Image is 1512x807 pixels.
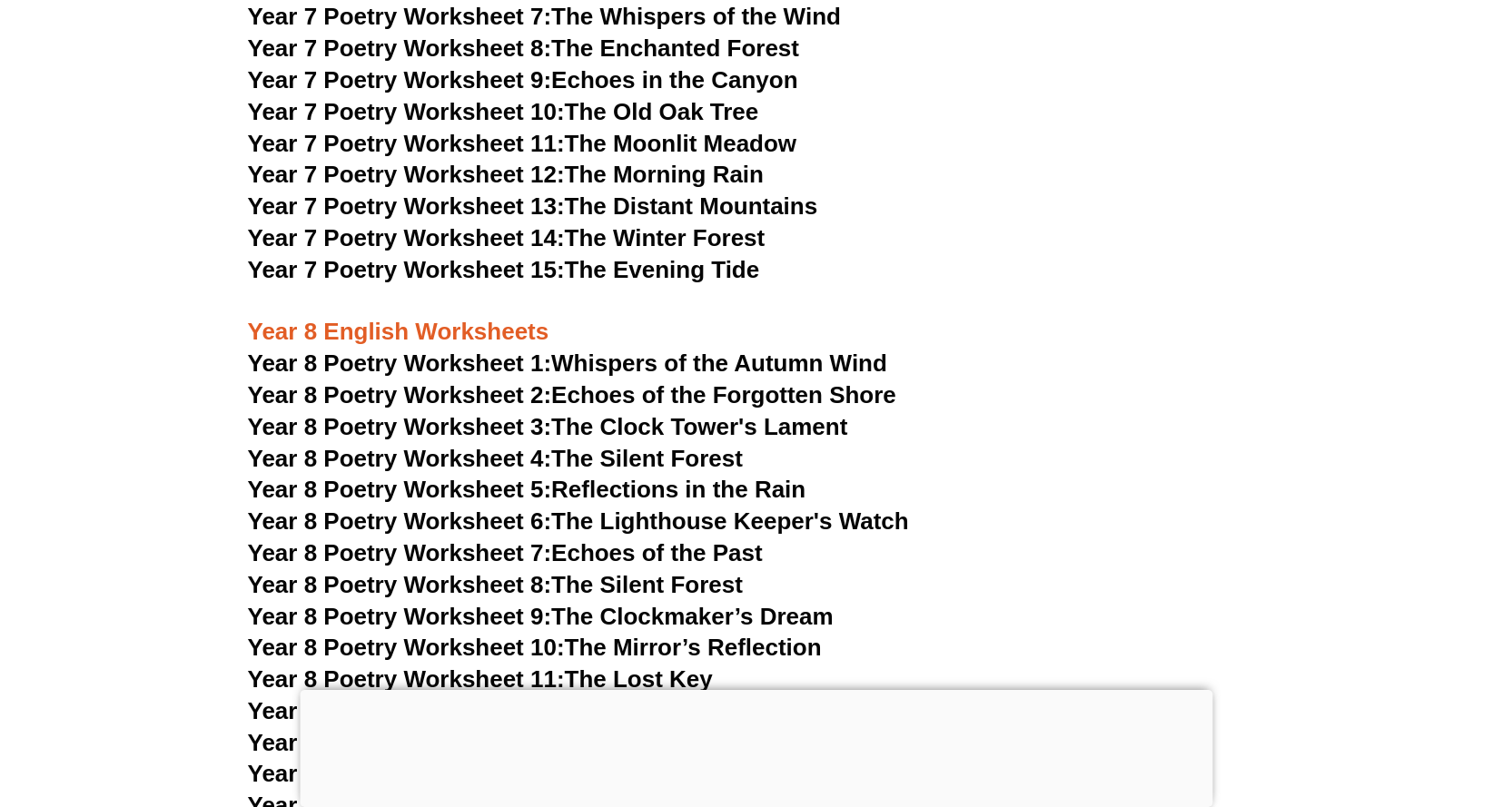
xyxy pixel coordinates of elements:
span: Year 8 Poetry Worksheet 8: [248,571,552,598]
a: Year 8 Poetry Worksheet 12:The Wandering Star [248,697,787,724]
h3: Year 8 English Worksheets [248,287,1265,349]
a: Year 8 Poetry Worksheet 5:Reflections in the Rain [248,476,806,503]
span: Year 8 Poetry Worksheet 9: [248,603,552,630]
span: Year 7 Poetry Worksheet 11: [248,130,565,157]
span: Year 8 Poetry Worksheet 6: [248,507,552,535]
span: Year 8 Poetry Worksheet 7: [248,539,552,566]
span: Year 8 Poetry Worksheet 3: [248,413,552,440]
a: Year 7 Poetry Worksheet 7:The Whispers of the Wind [248,3,841,30]
span: Year 7 Poetry Worksheet 10: [248,98,565,125]
a: Year 8 Poetry Worksheet 8:The Silent Forest [248,571,743,598]
a: Year 8 Poetry Worksheet 3:The Clock Tower's Lament [248,413,848,440]
iframe: Advertisement [300,690,1212,802]
span: Year 8 Poetry Worksheet 11: [248,665,565,693]
span: Year 7 Poetry Worksheet 13: [248,192,565,220]
a: Year 7 Poetry Worksheet 13:The Distant Mountains [248,192,818,220]
a: Year 7 Poetry Worksheet 12:The Morning Rain [248,161,764,188]
a: Year 7 Poetry Worksheet 9:Echoes in the Canyon [248,66,798,93]
span: Year 7 Poetry Worksheet 8: [248,34,552,62]
a: Year 8 Poetry Worksheet 13:Echoes in the Canyon [248,729,812,756]
a: Year 8 Poetry Worksheet 9:The Clockmaker’s Dream [248,603,834,630]
span: Year 8 Poetry Worksheet 4: [248,445,552,472]
span: Year 8 Poetry Worksheet 12: [248,697,565,724]
span: Year 7 Poetry Worksheet 9: [248,66,552,93]
span: Year 8 Poetry Worksheet 2: [248,381,552,408]
a: Year 8 Poetry Worksheet 6:The Lighthouse Keeper's Watch [248,507,909,535]
a: Year 8 Poetry Worksheet 4:The Silent Forest [248,445,743,472]
a: Year 7 Poetry Worksheet 14:The Winter Forest [248,224,766,251]
span: Year 8 Poetry Worksheet 1: [248,349,552,377]
span: Year 7 Poetry Worksheet 12: [248,161,565,188]
a: Year 7 Poetry Worksheet 15:The Evening Tide [248,256,760,283]
iframe: Chat Widget [1210,602,1512,807]
span: Year 8 Poetry Worksheet 10: [248,634,565,661]
span: Year 8 Poetry Worksheet 5: [248,476,552,503]
span: Year 7 Poetry Worksheet 15: [248,256,565,283]
a: Year 8 Poetry Worksheet 10:The Mirror’s Reflection [248,634,822,661]
span: Year 8 Poetry Worksheet 14: [248,760,565,787]
a: Year 7 Poetry Worksheet 8:The Enchanted Forest [248,34,799,62]
a: Year 8 Poetry Worksheet 14:The Quiet Village [248,760,756,787]
span: Year 7 Poetry Worksheet 7: [248,3,552,30]
a: Year 8 Poetry Worksheet 11:The Lost Key [248,665,713,693]
a: Year 7 Poetry Worksheet 10:The Old Oak Tree [248,98,759,125]
a: Year 8 Poetry Worksheet 7:Echoes of the Past [248,539,763,566]
a: Year 8 Poetry Worksheet 2:Echoes of the Forgotten Shore [248,381,896,408]
span: Year 8 Poetry Worksheet 13: [248,729,565,756]
a: Year 7 Poetry Worksheet 11:The Moonlit Meadow [248,130,797,157]
span: Year 7 Poetry Worksheet 14: [248,224,565,251]
a: Year 8 Poetry Worksheet 1:Whispers of the Autumn Wind [248,349,887,377]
